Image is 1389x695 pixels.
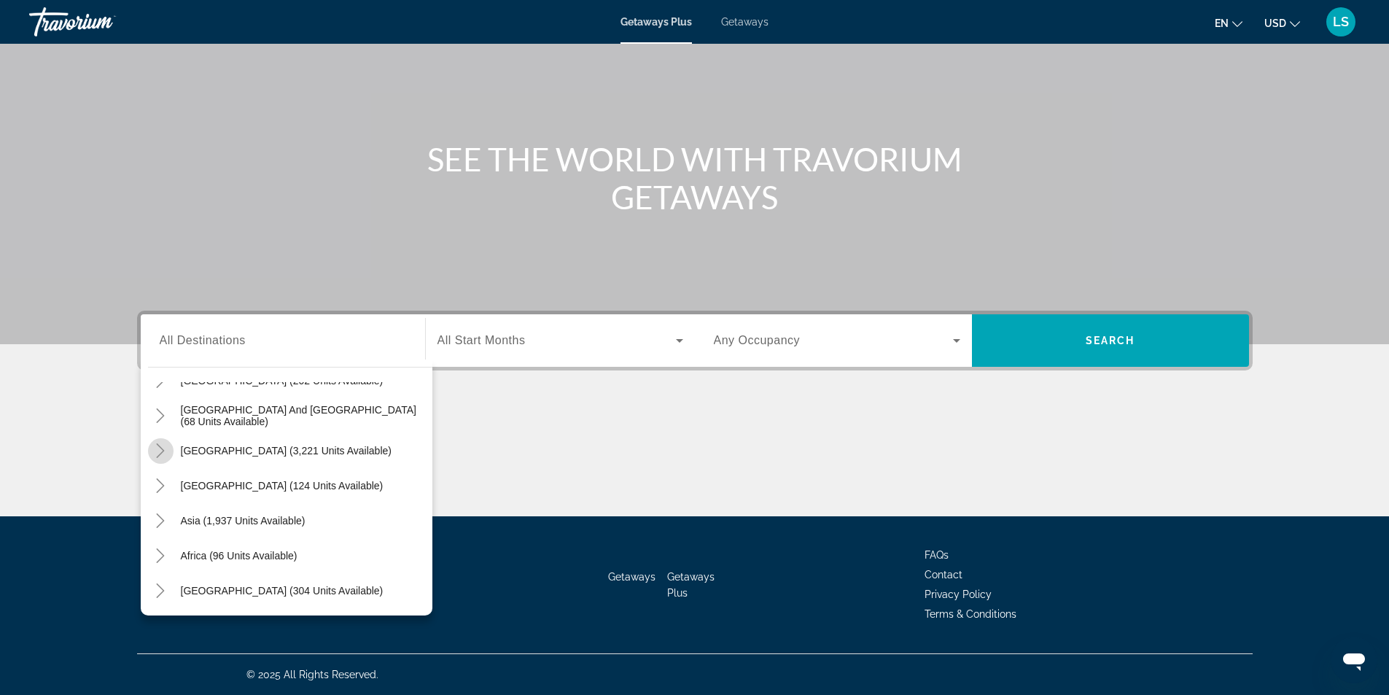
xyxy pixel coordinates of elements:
[181,585,384,597] span: [GEOGRAPHIC_DATA] (304 units available)
[174,403,432,429] button: [GEOGRAPHIC_DATA] and [GEOGRAPHIC_DATA] (68 units available)
[1331,637,1377,683] iframe: Button to launch messaging window
[246,669,378,680] span: © 2025 All Rights Reserved.
[1215,12,1242,34] button: Change language
[925,569,962,581] a: Contact
[174,543,305,569] button: Africa (96 units available)
[174,508,313,534] button: Asia (1,937 units available)
[181,515,306,527] span: Asia (1,937 units available)
[667,571,715,599] a: Getaways Plus
[714,334,801,346] span: Any Occupancy
[174,438,399,464] button: [GEOGRAPHIC_DATA] (3,221 units available)
[160,334,246,346] span: All Destinations
[174,368,391,394] button: [GEOGRAPHIC_DATA] (202 units available)
[421,140,968,216] h1: SEE THE WORLD WITH TRAVORIUM GETAWAYS
[181,550,297,562] span: Africa (96 units available)
[148,403,174,429] button: Toggle South Pacific and Oceania (68 units available)
[29,3,175,41] a: Travorium
[925,549,949,561] a: FAQs
[1264,12,1300,34] button: Change currency
[925,608,1016,620] a: Terms & Conditions
[174,578,391,604] button: [GEOGRAPHIC_DATA] (304 units available)
[972,314,1249,367] button: Search
[1264,18,1286,29] span: USD
[174,473,391,499] button: [GEOGRAPHIC_DATA] (124 units available)
[1215,18,1229,29] span: en
[148,368,174,394] button: Toggle Australia (202 units available)
[141,314,1249,367] div: Search widget
[181,480,384,492] span: [GEOGRAPHIC_DATA] (124 units available)
[721,16,769,28] a: Getaways
[1086,335,1135,346] span: Search
[1322,7,1360,37] button: User Menu
[620,16,692,28] a: Getaways Plus
[148,578,174,604] button: Toggle Middle East (304 units available)
[608,571,655,583] a: Getaways
[148,508,174,534] button: Toggle Asia (1,937 units available)
[181,404,425,427] span: [GEOGRAPHIC_DATA] and [GEOGRAPHIC_DATA] (68 units available)
[925,589,992,600] a: Privacy Policy
[181,445,392,457] span: [GEOGRAPHIC_DATA] (3,221 units available)
[1333,15,1349,29] span: LS
[148,473,174,499] button: Toggle Central America (124 units available)
[148,438,174,464] button: Toggle South America (3,221 units available)
[148,543,174,569] button: Toggle Africa (96 units available)
[437,334,526,346] span: All Start Months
